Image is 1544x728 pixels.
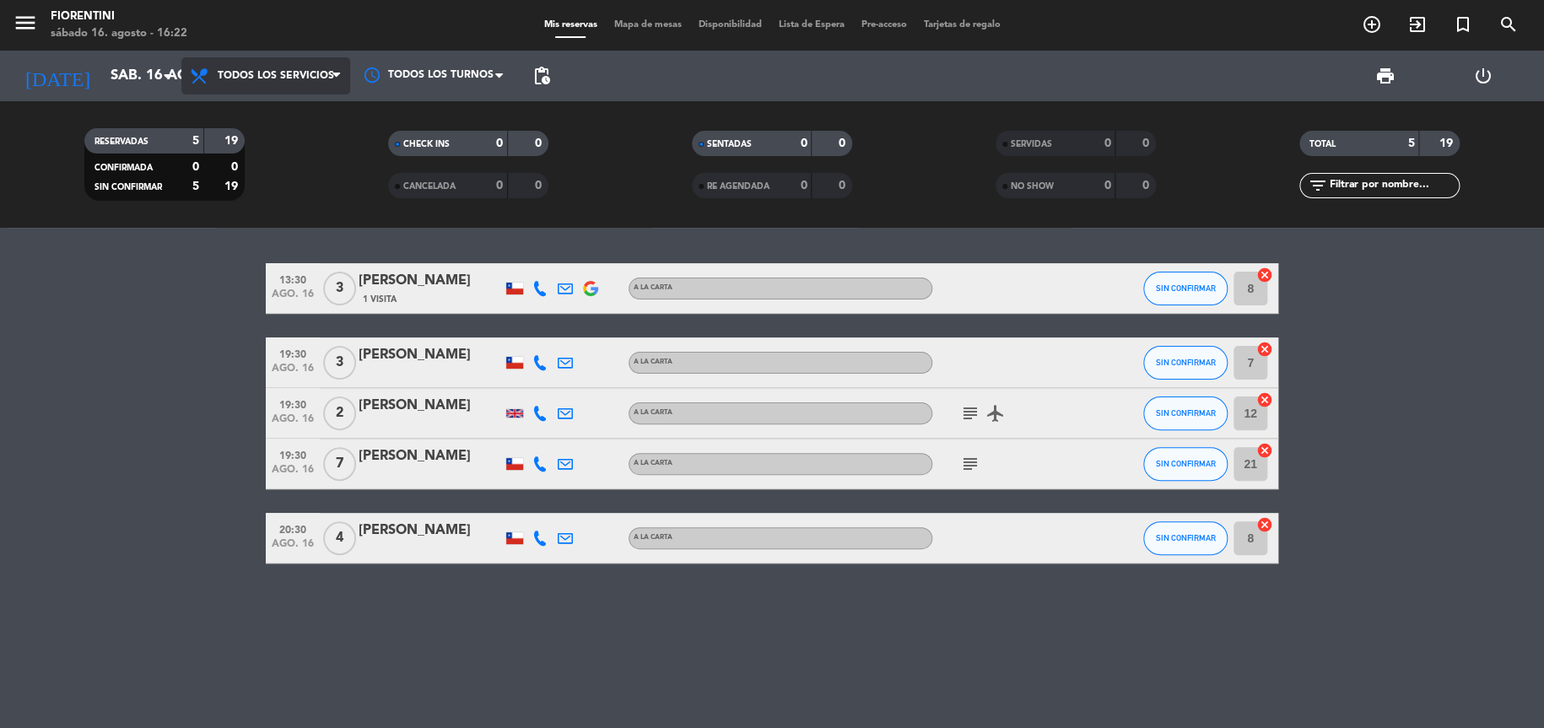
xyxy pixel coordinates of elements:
[1407,138,1414,149] strong: 5
[224,135,241,147] strong: 19
[13,57,102,94] i: [DATE]
[634,409,672,416] span: A LA CARTA
[634,534,672,541] span: A LA CARTA
[707,140,752,148] span: SENTADAS
[1498,14,1519,35] i: search
[1143,346,1228,380] button: SIN CONFIRMAR
[839,138,849,149] strong: 0
[1156,408,1216,418] span: SIN CONFIRMAR
[94,183,162,191] span: SIN CONFIRMAR
[94,164,153,172] span: CONFIRMADA
[323,396,356,430] span: 2
[496,180,503,191] strong: 0
[359,520,502,542] div: [PERSON_NAME]
[13,10,38,35] i: menu
[272,269,314,289] span: 13:30
[1104,138,1110,149] strong: 0
[272,538,314,558] span: ago. 16
[1328,176,1459,195] input: Filtrar por nombre...
[218,70,334,82] span: Todos los servicios
[853,20,915,30] span: Pre-acceso
[1142,138,1153,149] strong: 0
[272,343,314,363] span: 19:30
[51,25,187,42] div: sábado 16. agosto - 16:22
[634,284,672,291] span: A LA CARTA
[192,161,199,173] strong: 0
[272,519,314,538] span: 20:30
[323,521,356,555] span: 4
[1156,533,1216,542] span: SIN CONFIRMAR
[403,140,450,148] span: CHECK INS
[1143,447,1228,481] button: SIN CONFIRMAR
[1142,180,1153,191] strong: 0
[1256,341,1273,358] i: cancel
[1362,14,1382,35] i: add_circle_outline
[1256,267,1273,283] i: cancel
[536,20,606,30] span: Mis reservas
[1308,175,1328,196] i: filter_list
[1011,182,1054,191] span: NO SHOW
[535,138,545,149] strong: 0
[535,180,545,191] strong: 0
[323,447,356,481] span: 7
[192,181,199,192] strong: 5
[157,66,177,86] i: arrow_drop_down
[359,344,502,366] div: [PERSON_NAME]
[1143,396,1228,430] button: SIN CONFIRMAR
[707,182,769,191] span: RE AGENDADA
[192,135,199,147] strong: 5
[1472,66,1493,86] i: power_settings_new
[1256,516,1273,533] i: cancel
[496,138,503,149] strong: 0
[532,66,552,86] span: pending_actions
[13,10,38,41] button: menu
[634,460,672,466] span: A LA CARTA
[1011,140,1052,148] span: SERVIDAS
[1407,14,1428,35] i: exit_to_app
[1256,391,1273,408] i: cancel
[272,394,314,413] span: 19:30
[1439,138,1456,149] strong: 19
[770,20,853,30] span: Lista de Espera
[1256,442,1273,459] i: cancel
[272,445,314,464] span: 19:30
[231,161,241,173] strong: 0
[272,363,314,382] span: ago. 16
[800,180,807,191] strong: 0
[1156,358,1216,367] span: SIN CONFIRMAR
[634,359,672,365] span: A LA CARTA
[363,293,397,306] span: 1 Visita
[224,181,241,192] strong: 19
[1453,14,1473,35] i: turned_in_not
[272,464,314,483] span: ago. 16
[403,182,456,191] span: CANCELADA
[690,20,770,30] span: Disponibilidad
[359,445,502,467] div: [PERSON_NAME]
[51,8,187,25] div: Fiorentini
[915,20,1009,30] span: Tarjetas de regalo
[1375,66,1396,86] span: print
[323,272,356,305] span: 3
[272,289,314,308] span: ago. 16
[1143,521,1228,555] button: SIN CONFIRMAR
[583,281,598,296] img: google-logo.png
[960,403,980,423] i: subject
[1156,283,1216,293] span: SIN CONFIRMAR
[985,403,1006,423] i: airplanemode_active
[960,454,980,474] i: subject
[1309,140,1336,148] span: TOTAL
[606,20,690,30] span: Mapa de mesas
[359,270,502,292] div: [PERSON_NAME]
[94,138,148,146] span: RESERVADAS
[359,395,502,417] div: [PERSON_NAME]
[1104,180,1110,191] strong: 0
[800,138,807,149] strong: 0
[323,346,356,380] span: 3
[1143,272,1228,305] button: SIN CONFIRMAR
[1434,51,1531,101] div: LOG OUT
[839,180,849,191] strong: 0
[1156,459,1216,468] span: SIN CONFIRMAR
[272,413,314,433] span: ago. 16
